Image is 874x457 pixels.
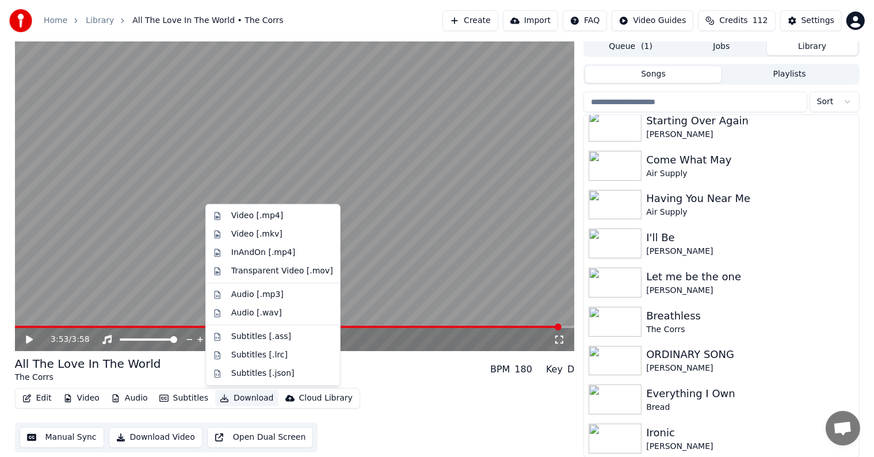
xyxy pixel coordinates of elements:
div: Breathless [646,308,854,324]
span: Credits [719,15,747,26]
button: Library [767,39,858,55]
button: Create [442,10,498,31]
a: Home [44,15,67,26]
div: ORDINARY SONG [646,346,854,363]
button: Import [503,10,558,31]
span: 3:53 [51,334,68,345]
img: youka [9,9,32,32]
button: Download [215,390,278,406]
div: Having You Near Me [646,191,854,207]
div: Air Supply [646,168,854,180]
button: Queue [585,39,676,55]
button: Download Video [109,427,203,448]
div: Bread [646,402,854,413]
span: 112 [753,15,768,26]
div: Come What May [646,152,854,168]
span: 3:58 [71,334,89,345]
div: Everything I Own [646,386,854,402]
div: The Corrs [15,372,161,383]
button: Video Guides [612,10,693,31]
button: Playlists [722,66,858,83]
div: Air Supply [646,207,854,218]
div: Settings [802,15,834,26]
div: InAndOn [.mp4] [231,247,296,258]
button: Songs [585,66,722,83]
button: Jobs [676,39,767,55]
div: [PERSON_NAME] [646,129,854,140]
div: Subtitles [.ass] [231,331,291,342]
div: Ironic [646,425,854,441]
span: All The Love In The World • The Corrs [132,15,283,26]
a: Library [86,15,114,26]
button: Audio [106,390,152,406]
div: D [567,363,574,376]
div: Audio [.wav] [231,307,282,319]
button: Subtitles [155,390,213,406]
div: Transparent Video [.mov] [231,265,333,277]
div: 180 [514,363,532,376]
div: Subtitles [.json] [231,368,295,379]
div: Video [.mkv] [231,228,283,240]
span: Sort [817,96,834,108]
div: Let me be the one [646,269,854,285]
div: Key [546,363,563,376]
button: Video [59,390,104,406]
button: Edit [18,390,56,406]
button: Settings [780,10,842,31]
div: / [51,334,78,345]
button: Manual Sync [20,427,104,448]
div: The Corrs [646,324,854,336]
div: Audio [.mp3] [231,289,284,300]
div: Cloud Library [299,393,353,404]
div: [PERSON_NAME] [646,285,854,296]
a: Open chat [826,411,860,445]
div: BPM [490,363,510,376]
div: [PERSON_NAME] [646,363,854,374]
div: Video [.mp4] [231,210,283,222]
div: [PERSON_NAME] [646,441,854,452]
nav: breadcrumb [44,15,284,26]
div: All The Love In The World [15,356,161,372]
button: Credits112 [698,10,775,31]
button: FAQ [563,10,607,31]
div: I'll Be [646,230,854,246]
div: Starting Over Again [646,113,854,129]
div: [PERSON_NAME] [646,246,854,257]
button: Open Dual Screen [207,427,314,448]
div: Subtitles [.lrc] [231,349,288,361]
span: ( 1 ) [641,41,652,52]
